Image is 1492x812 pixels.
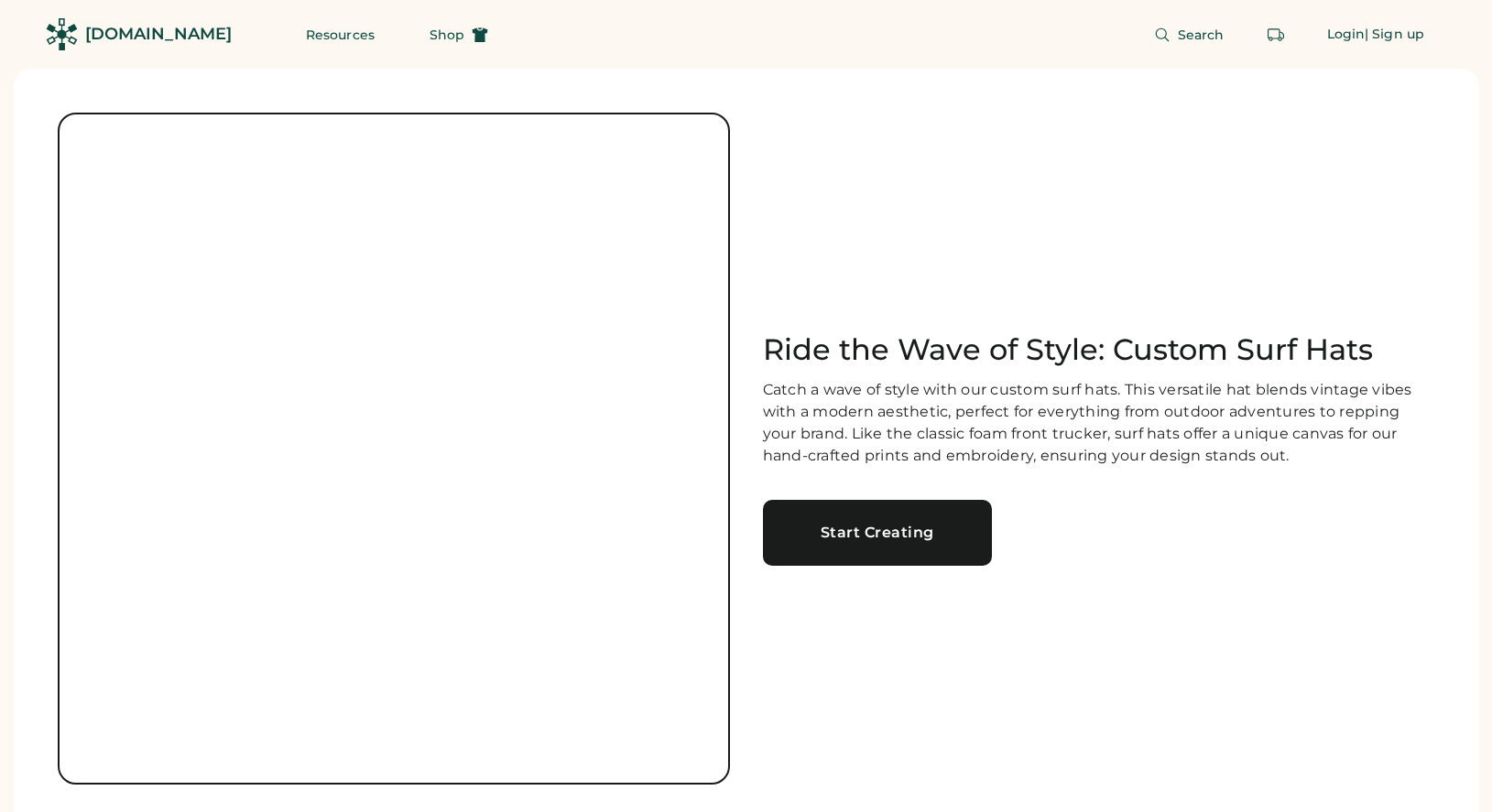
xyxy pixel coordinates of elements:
[1327,26,1366,44] div: Login
[1178,28,1225,41] span: Search
[46,18,78,50] img: Rendered Logo - Screens
[1132,16,1247,53] button: Search
[85,23,232,46] div: [DOMAIN_NAME]
[1258,16,1294,53] button: Retrieve an order
[785,525,970,540] div: Start Creating
[763,331,1435,368] h1: Ride the Wave of Style: Custom Surf Hats
[1365,26,1424,44] div: | Sign up
[430,28,464,41] span: Shop
[284,16,397,53] button: Resources
[763,500,992,566] a: Start Creating
[763,379,1435,467] div: Catch a wave of style with our custom surf hats. This versatile hat blends vintage vibes with a m...
[408,16,510,53] button: Shop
